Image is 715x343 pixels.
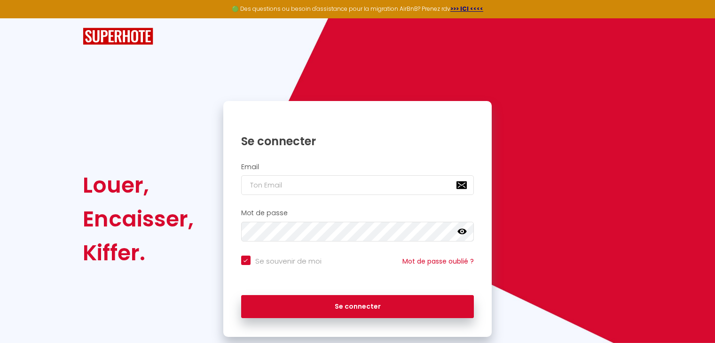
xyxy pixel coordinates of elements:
[241,175,474,195] input: Ton Email
[450,5,483,13] a: >>> ICI <<<<
[402,257,474,266] a: Mot de passe oublié ?
[83,168,194,202] div: Louer,
[83,28,153,45] img: SuperHote logo
[83,236,194,270] div: Kiffer.
[241,134,474,148] h1: Se connecter
[241,209,474,217] h2: Mot de passe
[241,295,474,319] button: Se connecter
[83,202,194,236] div: Encaisser,
[241,163,474,171] h2: Email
